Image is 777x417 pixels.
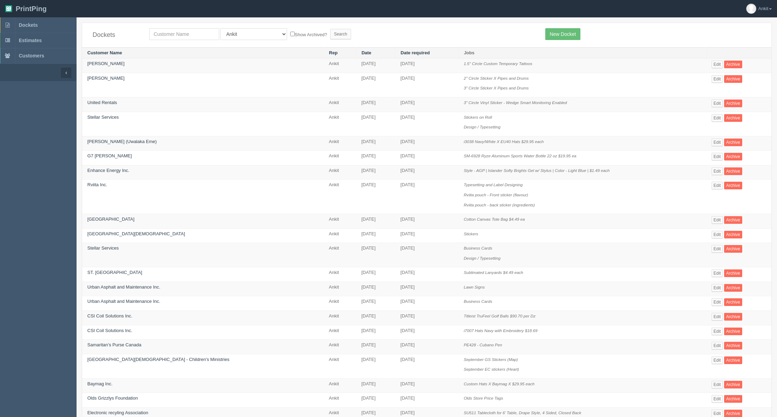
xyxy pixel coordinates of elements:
[395,214,459,229] td: [DATE]
[712,167,723,175] a: Edit
[356,214,395,229] td: [DATE]
[87,100,117,105] a: United Rentals
[464,217,525,221] i: Cotton Canvas Tote Bag $4.49 ea
[324,393,356,408] td: Ankit
[87,231,185,236] a: [GEOGRAPHIC_DATA][DEMOGRAPHIC_DATA]
[87,270,142,275] a: ST. [GEOGRAPHIC_DATA]
[395,340,459,354] td: [DATE]
[395,325,459,340] td: [DATE]
[464,139,544,144] i: i3038 Navy/White X EU40 Hats $29.95 each
[395,73,459,97] td: [DATE]
[330,29,351,39] input: Search
[356,340,395,354] td: [DATE]
[324,282,356,296] td: Ankit
[87,50,122,55] a: Customer Name
[329,50,338,55] a: Rep
[324,267,356,282] td: Ankit
[712,139,723,146] a: Edit
[356,136,395,151] td: [DATE]
[724,381,742,388] a: Archive
[324,58,356,73] td: Ankit
[87,284,160,290] a: Urban Asphalt and Maintenance Inc.
[712,356,723,364] a: Edit
[724,395,742,403] a: Archive
[93,32,139,39] h4: Dockets
[724,231,742,238] a: Archive
[712,298,723,306] a: Edit
[724,245,742,253] a: Archive
[464,203,535,207] i: Rviita pouch - back sticker (ingredients)
[464,299,492,304] i: Business Cards
[464,357,518,362] i: September GS Stickers (Map)
[712,269,723,277] a: Edit
[324,354,356,378] td: Ankit
[464,100,567,105] i: 3" Circle Vinyl Sticker - Wedge Smart Monitoring Enabled
[724,61,742,68] a: Archive
[712,328,723,335] a: Edit
[464,396,503,400] i: Olds Store Price Tags
[324,296,356,311] td: Ankit
[464,231,478,236] i: Stickers
[724,216,742,224] a: Archive
[324,165,356,180] td: Ankit
[724,153,742,160] a: Archive
[87,168,129,173] a: Enhance Energy Inc.
[464,246,492,250] i: Business Cards
[464,125,501,129] i: Design / Typesetting
[395,378,459,393] td: [DATE]
[395,136,459,151] td: [DATE]
[724,114,742,122] a: Archive
[712,75,723,83] a: Edit
[464,381,534,386] i: Custom Hats X Baymag X $29.95 each
[395,354,459,378] td: [DATE]
[87,299,160,304] a: Urban Asphalt and Maintenance Inc.
[464,61,532,66] i: 1.5" Circle Custom Temporary Tattoos
[395,165,459,180] td: [DATE]
[724,100,742,107] a: Archive
[712,284,723,292] a: Edit
[395,393,459,408] td: [DATE]
[464,343,502,347] i: PE428 - Cubano Pen
[87,342,141,347] a: Samaritan’s Purse Canada
[395,282,459,296] td: [DATE]
[464,86,529,90] i: 3" Circle Sticker X Pipes and Drums
[712,245,723,253] a: Edit
[724,182,742,189] a: Archive
[356,393,395,408] td: [DATE]
[87,381,112,386] a: Baymag Inc.
[356,325,395,340] td: [DATE]
[356,112,395,136] td: [DATE]
[356,228,395,243] td: [DATE]
[724,342,742,349] a: Archive
[746,4,756,14] img: avatar_default-7531ab5dedf162e01f1e0bb0964e6a185e93c5c22dfe317fb01d7f8cd2b1632c.jpg
[464,76,529,80] i: 2" Circle Sticker X Pipes and Drums
[395,180,459,214] td: [DATE]
[324,325,356,340] td: Ankit
[5,5,12,12] img: logo-3e63b451c926e2ac314895c53de4908e5d424f24456219fb08d385ab2e579770.png
[712,182,723,189] a: Edit
[724,167,742,175] a: Archive
[324,340,356,354] td: Ankit
[356,151,395,165] td: [DATE]
[724,284,742,292] a: Archive
[87,182,107,187] a: Rviita Inc.
[464,270,523,275] i: Sublimated Lanyards $4.49 each
[324,243,356,267] td: Ankit
[87,115,119,120] a: Stellar Services
[712,313,723,321] a: Edit
[19,22,38,28] span: Dockets
[356,311,395,325] td: [DATE]
[356,73,395,97] td: [DATE]
[464,115,492,119] i: Stickers on Roll
[464,328,538,333] i: i7007 Hats Navy with Embroidery $18.69
[395,97,459,112] td: [DATE]
[395,228,459,243] td: [DATE]
[712,61,723,68] a: Edit
[87,61,125,66] a: [PERSON_NAME]
[290,30,327,38] label: Show Archived?
[395,151,459,165] td: [DATE]
[290,32,295,36] input: Show Archived?
[87,153,132,158] a: G7 [PERSON_NAME]
[724,298,742,306] a: Archive
[724,356,742,364] a: Archive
